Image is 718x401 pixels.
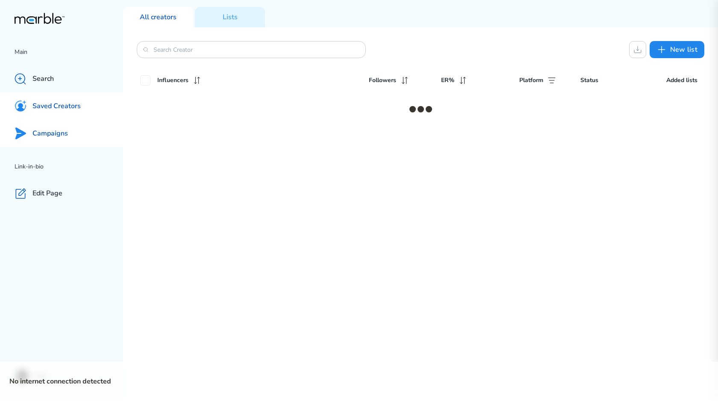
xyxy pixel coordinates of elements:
[441,75,454,86] p: ER%
[519,75,543,86] p: Platform
[140,13,177,22] p: All creators
[32,129,68,138] p: Campaigns
[32,189,62,198] p: Edit Page
[15,162,123,172] p: Link-in-bio
[32,102,81,111] p: Saved Creators
[157,75,188,86] p: Influencers
[223,13,238,22] p: Lists
[650,41,704,58] button: New list
[666,75,697,86] p: Added lists
[369,75,396,86] p: Followers
[153,46,349,54] input: Search Creator
[9,376,709,386] h3: No internet connection detected
[580,75,598,86] p: Status
[32,74,54,83] p: Search
[15,47,123,57] p: Main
